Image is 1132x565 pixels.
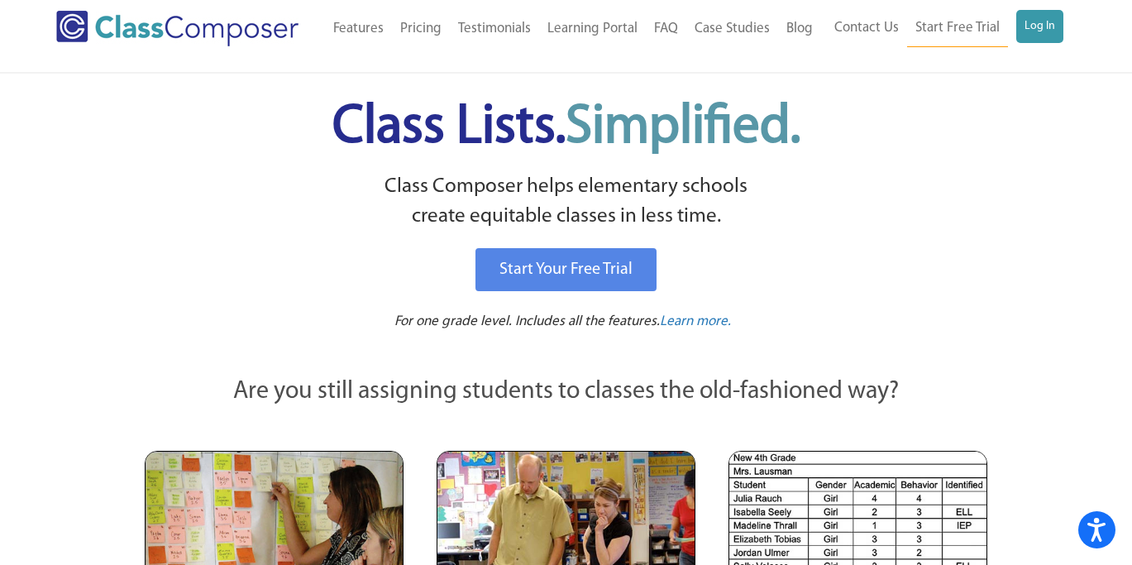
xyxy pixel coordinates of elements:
a: Features [325,11,392,47]
a: Start Free Trial [907,10,1008,47]
p: Class Composer helps elementary schools create equitable classes in less time. [142,172,991,232]
a: Pricing [392,11,450,47]
span: Learn more. [660,314,731,328]
img: Class Composer [56,11,299,46]
a: FAQ [646,11,686,47]
a: Case Studies [686,11,778,47]
a: Learn more. [660,312,731,333]
a: Learning Portal [539,11,646,47]
span: For one grade level. Includes all the features. [394,314,660,328]
span: Class Lists. [332,101,800,155]
a: Contact Us [826,10,907,46]
span: Start Your Free Trial [499,261,633,278]
span: Simplified. [566,101,800,155]
a: Testimonials [450,11,539,47]
a: Blog [778,11,821,47]
a: Log In [1016,10,1063,43]
nav: Header Menu [821,10,1063,47]
p: Are you still assigning students to classes the old-fashioned way? [145,374,988,410]
a: Start Your Free Trial [475,248,657,291]
nav: Header Menu [323,11,820,47]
